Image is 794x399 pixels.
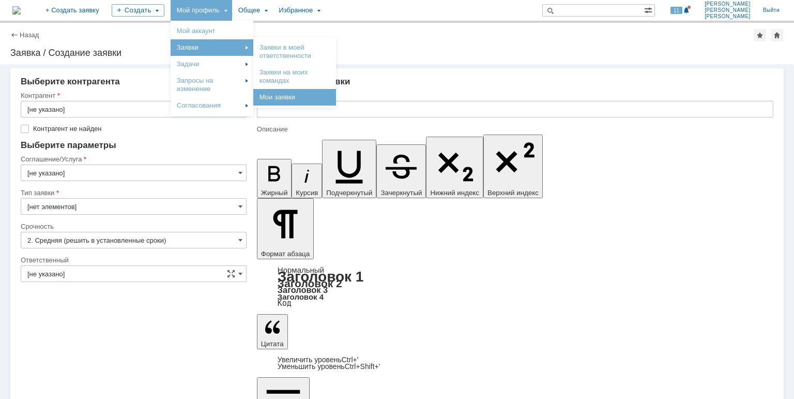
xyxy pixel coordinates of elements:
[173,41,251,54] div: Заявки
[345,362,380,371] span: Ctrl+Shift+'
[426,137,483,198] button: Нижний индекс
[296,189,318,197] span: Курсив
[326,189,372,197] span: Подчеркнутый
[20,31,39,39] a: Назад
[227,270,235,278] span: Сложная форма
[257,159,292,198] button: Жирный
[255,66,334,87] a: Заявки на моих командах
[705,13,751,20] span: [PERSON_NAME]
[705,7,751,13] span: [PERSON_NAME]
[376,144,426,198] button: Зачеркнутый
[771,29,783,41] div: Сделать домашней страницей
[261,189,288,197] span: Жирный
[278,269,364,285] a: Заголовок 1
[257,92,771,99] div: Тема
[21,140,116,150] span: Выберите параметры
[705,1,751,7] span: [PERSON_NAME]
[278,292,324,301] a: Заголовок 4
[278,299,292,308] a: Код
[322,140,376,198] button: Подчеркнутый
[21,223,245,230] div: Срочность
[10,48,784,58] div: Заявка / Создание заявки
[644,5,654,14] span: Расширенный поиск
[278,356,359,364] a: Increase
[21,257,245,263] div: Ответственный
[487,189,539,197] span: Верхний индекс
[483,135,543,198] button: Верхний индекс
[173,58,251,70] div: Задачи
[278,362,380,371] a: Decrease
[21,92,245,99] div: Контрагент
[33,125,245,133] label: Контрагент не найден
[257,126,771,132] div: Описание
[261,340,284,348] span: Цитата
[173,99,251,112] div: Согласования
[670,7,682,14] span: 11
[12,6,21,14] a: Перейти на домашнюю страницу
[278,265,324,274] a: Нормальный
[278,285,328,294] a: Заголовок 3
[112,4,164,17] div: Создать
[12,6,21,14] img: logo
[380,189,422,197] span: Зачеркнутый
[261,250,310,258] span: Формат абзаца
[342,356,359,364] span: Ctrl+'
[173,25,251,37] a: Мой аккаунт
[430,189,479,197] span: Нижний индекс
[21,156,245,162] div: Соглашение/Услуга
[257,357,773,370] div: Цитата
[255,41,334,62] a: Заявки в моей ответственности
[173,75,251,95] div: Запросы на изменение
[257,267,773,307] div: Формат абзаца
[21,189,245,196] div: Тип заявки
[257,314,288,349] button: Цитата
[754,29,766,41] div: Добавить в избранное
[21,77,120,86] span: Выберите контрагента
[278,277,342,289] a: Заголовок 2
[255,91,334,104] a: Мои заявки
[292,164,322,198] button: Курсив
[257,198,314,259] button: Формат абзаца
